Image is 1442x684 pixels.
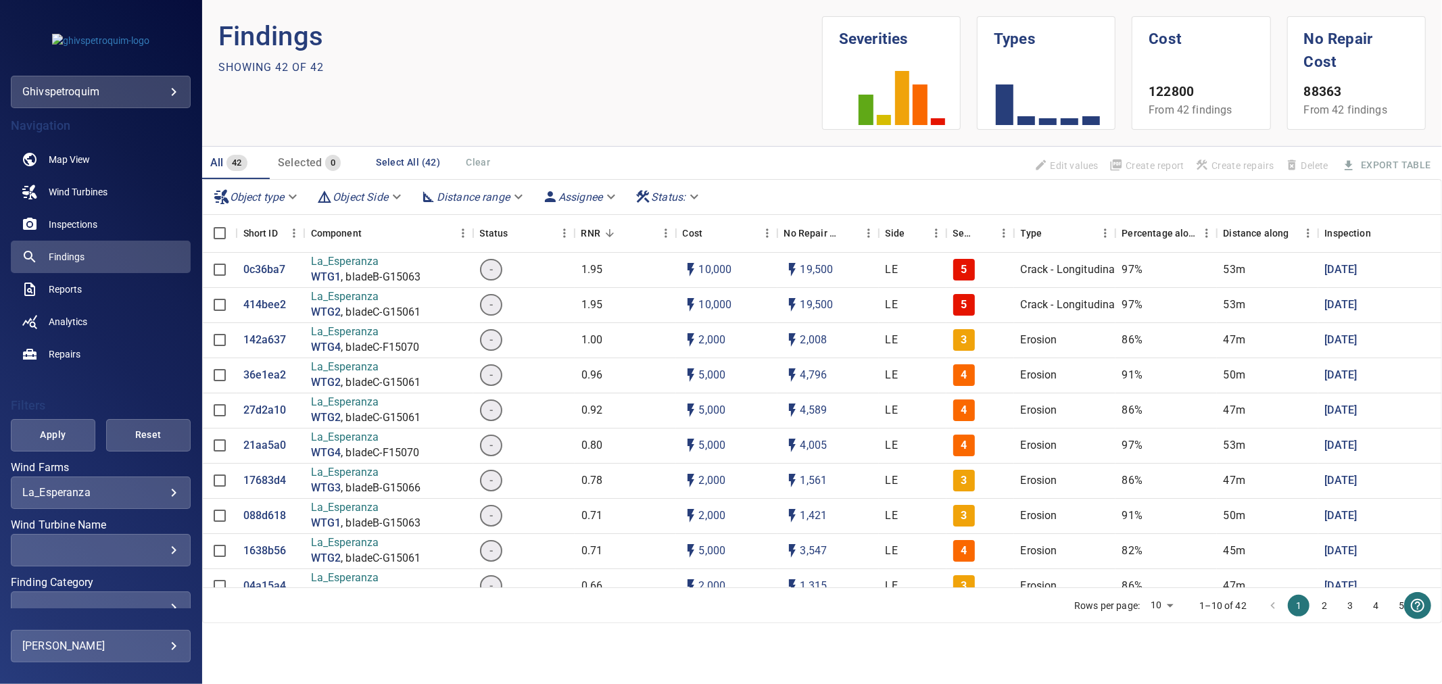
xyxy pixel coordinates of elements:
[581,473,603,489] p: 0.78
[1416,595,1438,616] button: Go to next page
[243,579,287,594] p: 04a15a4
[243,508,287,524] a: 088d618
[1325,438,1357,454] p: [DATE]
[243,262,286,278] a: 0c36ba7
[699,333,726,348] p: 2,000
[1021,579,1057,594] p: Erosion
[208,185,306,209] div: Object type
[683,297,699,313] svg: Auto cost
[575,214,676,252] div: RNR
[311,214,362,252] div: Component
[341,481,420,496] p: , bladeB-G15066
[683,402,699,418] svg: Auto cost
[52,34,149,47] img: ghivspetroquim-logo
[49,185,107,199] span: Wind Turbines
[370,150,446,175] button: Select All (42)
[1122,473,1143,489] p: 86%
[1021,297,1118,313] p: Crack - Longitudinal
[481,262,501,278] span: -
[1325,333,1357,348] a: [DATE]
[1149,103,1232,116] span: From 42 findings
[237,214,304,252] div: Short ID
[311,481,341,496] a: WTG3
[1224,403,1245,418] p: 47m
[757,223,777,243] button: Menu
[1224,473,1245,489] p: 47m
[243,543,287,559] a: 1638b56
[453,223,473,243] button: Menu
[683,508,699,524] svg: Auto cost
[11,76,191,108] div: ghivspetroquim
[311,410,341,426] a: WTG2
[481,368,501,383] span: -
[1122,543,1143,559] p: 82%
[886,262,898,278] p: LE
[243,214,278,252] div: Short ID
[699,579,726,594] p: 2,000
[1122,579,1143,594] p: 86%
[1122,438,1143,454] p: 97%
[1095,223,1115,243] button: Menu
[11,419,95,451] button: Apply
[49,347,80,361] span: Repairs
[699,297,732,313] p: 10,000
[11,462,191,473] label: Wind Farms
[243,297,287,313] p: 414bee2
[226,155,247,171] span: 42
[784,332,800,348] svg: Auto impact
[1304,82,1409,102] p: 88363
[953,214,975,252] div: Severity
[600,224,619,243] button: Sort
[886,403,898,418] p: LE
[581,508,603,524] p: 0.71
[311,305,341,320] a: WTG2
[22,486,179,499] div: La_Esperanza
[961,579,967,594] p: 3
[961,297,967,313] p: 5
[311,270,341,285] a: WTG1
[304,214,473,252] div: Component
[994,223,1014,243] button: Menu
[1074,599,1140,612] p: Rows per page:
[1288,595,1309,616] button: page 1
[1145,595,1178,615] div: 10
[481,473,501,489] span: -
[581,333,603,348] p: 1.00
[961,262,967,278] p: 5
[481,438,501,454] span: -
[800,579,827,594] p: 1,315
[683,437,699,454] svg: Auto cost
[11,477,191,509] div: Wind Farms
[656,223,676,243] button: Menu
[1021,333,1057,348] p: Erosion
[210,156,224,169] span: All
[699,403,726,418] p: 5,000
[784,578,800,594] svg: Auto impact
[341,551,420,566] p: , bladeC-G15061
[415,185,531,209] div: Distance range
[1190,154,1280,177] span: Apply the latest inspection filter to create repairs
[123,426,174,443] span: Reset
[341,270,420,285] p: , bladeB-G15063
[1325,403,1357,418] p: [DATE]
[886,579,898,594] p: LE
[311,500,421,516] p: La_Esperanza
[581,262,603,278] p: 1.95
[311,340,341,356] a: WTG4
[961,438,967,454] p: 4
[1021,262,1118,278] p: Crack - Longitudinal
[311,430,420,445] p: La_Esperanza
[1224,438,1245,454] p: 53m
[243,473,287,489] a: 17683d4
[1122,368,1143,383] p: 91%
[699,438,726,454] p: 5,000
[341,586,420,602] p: , bladeB-G15063
[311,289,421,305] p: La_Esperanza
[784,214,840,252] div: Projected additional costs incurred by waiting 1 year to repair. This is a function of possible i...
[311,395,421,410] p: La_Esperanza
[311,375,341,391] p: WTG2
